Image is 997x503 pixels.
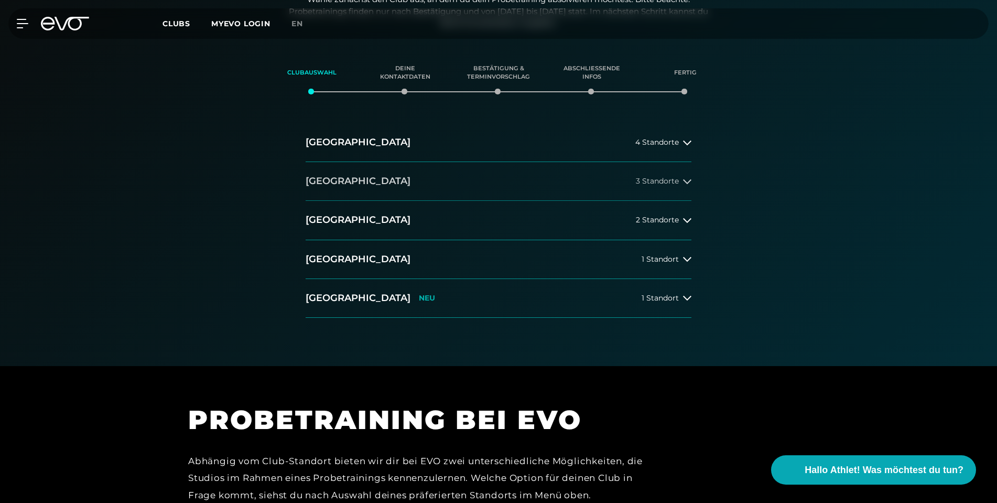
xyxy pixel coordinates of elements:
[652,59,719,87] div: Fertig
[642,255,679,263] span: 1 Standort
[306,240,691,279] button: [GEOGRAPHIC_DATA]1 Standort
[306,123,691,162] button: [GEOGRAPHIC_DATA]4 Standorte
[642,294,679,302] span: 1 Standort
[291,19,303,28] span: en
[162,19,190,28] span: Clubs
[306,279,691,318] button: [GEOGRAPHIC_DATA]NEU1 Standort
[306,253,410,266] h2: [GEOGRAPHIC_DATA]
[636,177,679,185] span: 3 Standorte
[291,18,316,30] a: en
[162,18,211,28] a: Clubs
[372,59,439,87] div: Deine Kontaktdaten
[278,59,345,87] div: Clubauswahl
[805,463,963,477] span: Hallo Athlet! Was möchtest du tun?
[465,59,532,87] div: Bestätigung & Terminvorschlag
[558,59,625,87] div: Abschließende Infos
[306,213,410,227] h2: [GEOGRAPHIC_DATA]
[306,175,410,188] h2: [GEOGRAPHIC_DATA]
[306,136,410,149] h2: [GEOGRAPHIC_DATA]
[211,19,270,28] a: MYEVO LOGIN
[771,455,976,485] button: Hallo Athlet! Was möchtest du tun?
[636,216,679,224] span: 2 Standorte
[419,294,435,303] p: NEU
[188,403,660,437] h1: PROBETRAINING BEI EVO
[306,162,691,201] button: [GEOGRAPHIC_DATA]3 Standorte
[306,292,410,305] h2: [GEOGRAPHIC_DATA]
[306,201,691,240] button: [GEOGRAPHIC_DATA]2 Standorte
[635,138,679,146] span: 4 Standorte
